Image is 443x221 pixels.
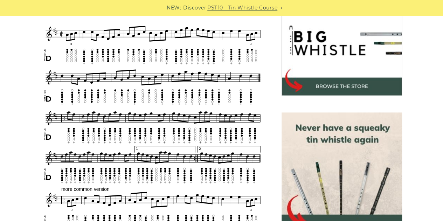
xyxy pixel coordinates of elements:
[167,4,181,12] span: NEW:
[183,4,206,12] span: Discover
[207,4,277,12] a: PST10 - Tin Whistle Course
